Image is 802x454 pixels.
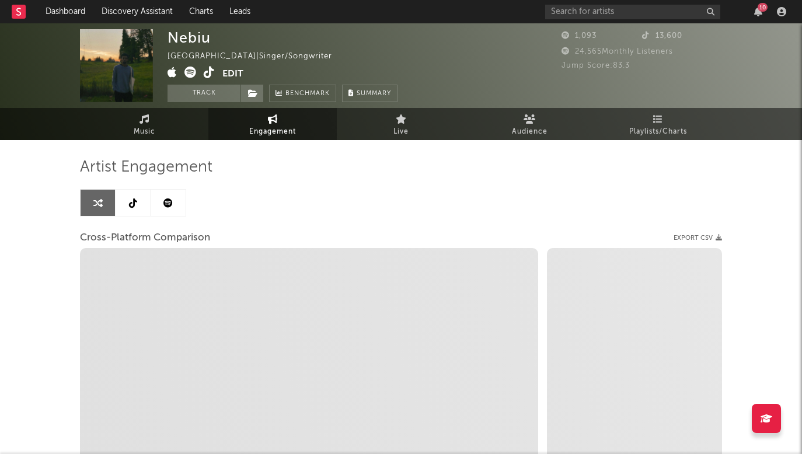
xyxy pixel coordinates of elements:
[465,108,594,140] a: Audience
[168,29,211,46] div: Nebiu
[562,32,597,40] span: 1,093
[285,87,330,101] span: Benchmark
[594,108,722,140] a: Playlists/Charts
[80,160,212,174] span: Artist Engagement
[357,90,391,97] span: Summary
[337,108,465,140] a: Live
[134,125,155,139] span: Music
[629,125,687,139] span: Playlists/Charts
[168,85,240,102] button: Track
[208,108,337,140] a: Engagement
[393,125,409,139] span: Live
[545,5,720,19] input: Search for artists
[512,125,548,139] span: Audience
[342,85,397,102] button: Summary
[562,48,673,55] span: 24,565 Monthly Listeners
[642,32,682,40] span: 13,600
[80,108,208,140] a: Music
[758,3,768,12] div: 10
[222,67,243,81] button: Edit
[249,125,296,139] span: Engagement
[269,85,336,102] a: Benchmark
[80,231,210,245] span: Cross-Platform Comparison
[168,50,346,64] div: [GEOGRAPHIC_DATA] | Singer/Songwriter
[674,235,722,242] button: Export CSV
[562,62,630,69] span: Jump Score: 83.3
[754,7,762,16] button: 10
